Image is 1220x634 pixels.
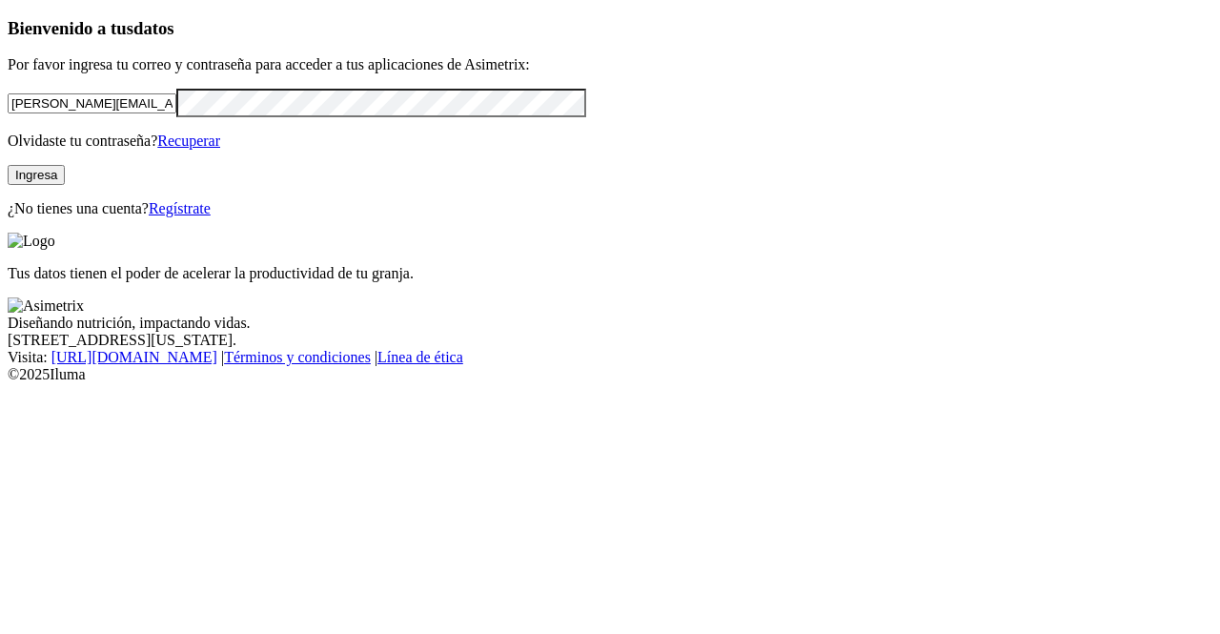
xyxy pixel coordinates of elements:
button: Ingresa [8,165,65,185]
a: Términos y condiciones [224,349,371,365]
div: Diseñando nutrición, impactando vidas. [8,315,1212,332]
p: ¿No tienes una cuenta? [8,200,1212,217]
p: Por favor ingresa tu correo y contraseña para acceder a tus aplicaciones de Asimetrix: [8,56,1212,73]
p: Tus datos tienen el poder de acelerar la productividad de tu granja. [8,265,1212,282]
div: © 2025 Iluma [8,366,1212,383]
a: [URL][DOMAIN_NAME] [51,349,217,365]
input: Tu correo [8,93,176,113]
a: Recuperar [157,133,220,149]
h3: Bienvenido a tus [8,18,1212,39]
img: Logo [8,233,55,250]
span: datos [133,18,174,38]
div: Visita : | | [8,349,1212,366]
img: Asimetrix [8,297,84,315]
div: [STREET_ADDRESS][US_STATE]. [8,332,1212,349]
p: Olvidaste tu contraseña? [8,133,1212,150]
a: Línea de ética [377,349,463,365]
a: Regístrate [149,200,211,216]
